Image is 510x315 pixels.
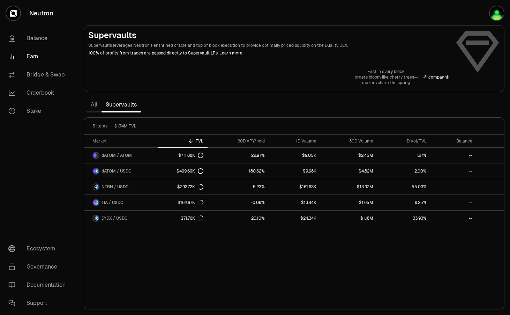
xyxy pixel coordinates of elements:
a: $71.76K [158,211,208,226]
div: $162.97K [178,200,203,205]
a: dATOM LogoATOM LogodATOM / ATOM [84,148,158,163]
a: -- [431,195,476,210]
span: $1.74M TVL [114,123,136,129]
img: TIA Logo [93,200,96,205]
a: dATOM LogoUSDC LogodATOM / USDC [84,163,158,179]
a: First in every block,orders bloom like cherry trees—makers share the spring. [355,69,418,86]
a: $1.65M [321,195,377,210]
img: USDC Logo [96,168,99,174]
p: @ jcompagni1 [423,74,450,80]
span: NTRN / USDC [102,184,129,190]
img: USDC Logo [96,215,99,221]
a: $711.88K [158,148,208,163]
a: $161.63K [269,179,321,195]
a: Support [3,294,75,312]
a: Balance [3,29,75,47]
a: -- [431,211,476,226]
p: First in every block, [355,69,418,74]
p: orders bloom like cherry trees— [355,74,418,80]
img: USDC Logo [96,200,99,205]
a: Orderbook [3,84,75,102]
span: DYDX / USDC [102,215,128,221]
a: $13.92M [321,179,377,195]
div: $499.69K [177,168,203,174]
a: NTRN LogoUSDC LogoNTRN / USDC [84,179,158,195]
a: $13.44K [269,195,321,210]
span: dATOM / USDC [102,168,132,174]
img: NTRN Logo [93,184,96,190]
img: USDC Logo [96,184,99,190]
div: $293.72K [177,184,203,190]
a: DYDX LogoUSDC LogoDYDX / USDC [84,211,158,226]
a: -0.09% [208,195,269,210]
a: 180.62% [208,163,269,179]
a: Documentation [3,276,75,294]
a: -- [431,148,476,163]
a: Stake [3,102,75,120]
a: -- [431,179,476,195]
a: $9.05K [269,148,321,163]
a: Bridge & Swap [3,66,75,84]
a: 5.23% [208,179,269,195]
img: ATOM Logo [96,153,99,158]
a: 8.25% [377,195,431,210]
a: $2.45M [321,148,377,163]
a: 1.27% [377,148,431,163]
img: 9374.1 [490,6,504,20]
span: TIA / USDC [102,200,123,205]
a: 22.97% [208,148,269,163]
a: 2.00% [377,163,431,179]
div: 30D APY/hold [212,138,265,144]
a: 33.93% [377,211,431,226]
a: $293.72K [158,179,208,195]
a: $499.69K [158,163,208,179]
img: dATOM Logo [93,153,96,158]
a: $162.97K [158,195,208,210]
span: dATOM / ATOM [102,153,132,158]
div: $71.76K [181,215,203,221]
a: Governance [3,258,75,276]
img: DYDX Logo [93,215,96,221]
img: dATOM Logo [93,168,96,174]
span: 5 items [92,123,107,129]
a: $4.82M [321,163,377,179]
div: 1D Vol/TVL [382,138,427,144]
p: Supervaults leverages Neutron's enshrined oracle and top of block execution to provide optimally ... [88,42,450,49]
div: 1D Volume [273,138,317,144]
a: $9.98K [269,163,321,179]
a: 55.03% [377,179,431,195]
a: $1.18M [321,211,377,226]
div: 30D Volume [325,138,373,144]
a: 20.10% [208,211,269,226]
a: Earn [3,47,75,66]
a: Learn more [219,50,242,56]
div: TVL [162,138,203,144]
h2: Supervaults [88,30,450,41]
a: TIA LogoUSDC LogoTIA / USDC [84,195,158,210]
a: Supervaults [102,98,141,112]
a: All [87,98,102,112]
p: makers share the spring. [355,80,418,86]
div: $711.88K [178,153,203,158]
a: Ecosystem [3,240,75,258]
a: -- [431,163,476,179]
div: Market [92,138,153,144]
a: @jcompagni1 [423,74,450,80]
div: Balance [435,138,472,144]
p: 100% of profits from trades are passed directly to Supervault LPs. [88,50,450,56]
a: $24.34K [269,211,321,226]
